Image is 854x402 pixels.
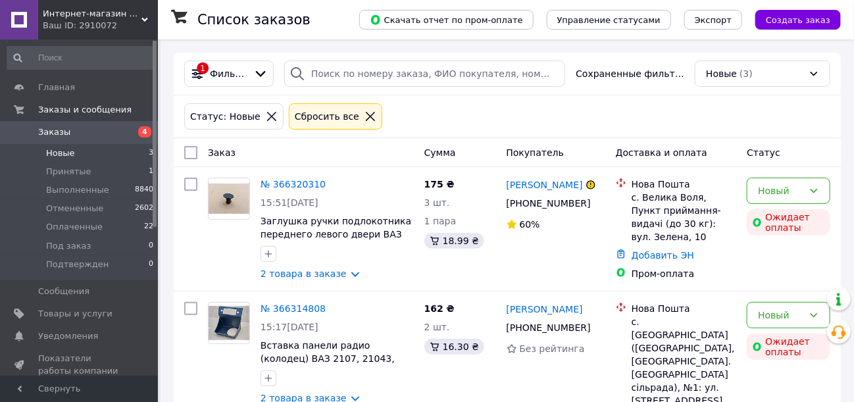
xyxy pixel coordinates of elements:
[38,330,98,342] span: Уведомления
[261,303,326,314] a: № 366314808
[149,166,153,178] span: 1
[706,67,737,80] span: Новые
[284,61,566,87] input: Поиск по номеру заказа, ФИО покупателя, номеру телефона, Email, номеру накладной
[46,184,109,196] span: Выполненные
[424,197,450,208] span: 3 шт.
[188,109,263,124] div: Статус: Новые
[38,353,122,376] span: Показатели работы компании
[424,322,450,332] span: 2 шт.
[38,82,75,93] span: Главная
[197,12,311,28] h1: Список заказов
[43,20,158,32] div: Ваш ID: 2910072
[38,126,70,138] span: Заказы
[261,179,326,189] a: № 366320310
[740,68,753,79] span: (3)
[507,198,591,209] span: [PHONE_NUMBER]
[209,306,249,339] img: Фото товару
[695,15,732,25] span: Экспорт
[138,126,151,138] span: 4
[632,302,737,315] div: Нова Пошта
[747,147,780,158] span: Статус
[370,14,523,26] span: Скачать отчет по пром-оплате
[684,10,742,30] button: Экспорт
[261,340,395,377] a: Вставка панели радио (колодец) ВАЗ 2107, 21043, завод
[507,178,583,191] a: [PERSON_NAME]
[557,15,661,25] span: Управление статусами
[747,209,830,236] div: Ожидает оплаты
[46,240,91,252] span: Под заказ
[43,8,141,20] span: Интернет-магазин "PlastikCar"
[135,184,153,196] span: 8840
[7,46,155,70] input: Поиск
[547,10,671,30] button: Управление статусами
[261,268,347,279] a: 2 товара в заказе
[755,10,841,30] button: Создать заказ
[135,203,153,214] span: 2602
[208,147,236,158] span: Заказ
[520,343,585,354] span: Без рейтинга
[520,219,540,230] span: 60%
[632,267,737,280] div: Пром-оплата
[210,67,248,80] span: Фильтры
[632,191,737,243] div: с. Велика Воля, Пункт приймання-видачі (до 30 кг): вул. Зелена, 10
[424,339,484,355] div: 16.30 ₴
[46,259,109,270] span: Подтвержден
[632,250,694,261] a: Добавить ЭН
[46,203,103,214] span: Отмененные
[46,147,75,159] span: Новые
[742,14,841,24] a: Создать заказ
[149,240,153,252] span: 0
[507,322,591,333] span: [PHONE_NUMBER]
[576,67,684,80] span: Сохраненные фильтры:
[424,216,457,226] span: 1 пара
[359,10,534,30] button: Скачать отчет по пром-оплате
[507,147,565,158] span: Покупатель
[424,147,456,158] span: Сумма
[424,303,455,314] span: 162 ₴
[507,303,583,316] a: [PERSON_NAME]
[38,104,132,116] span: Заказы и сообщения
[209,184,249,214] img: Фото товару
[632,178,737,191] div: Нова Пошта
[208,302,250,344] a: Фото товару
[261,322,318,332] span: 15:17[DATE]
[149,259,153,270] span: 0
[758,184,803,198] div: Новый
[144,221,153,233] span: 22
[747,334,830,360] div: Ожидает оплаты
[261,216,411,266] a: Заглушка ручки подлокотника переднего левого двери ВАЗ 1118, 1117, 1119 (1 шт) завод оригинал
[38,308,113,320] span: Товары и услуги
[758,308,803,322] div: Новый
[424,179,455,189] span: 175 ₴
[616,147,707,158] span: Доставка и оплата
[38,286,89,297] span: Сообщения
[208,178,250,220] a: Фото товару
[46,166,91,178] span: Принятые
[261,197,318,208] span: 15:51[DATE]
[292,109,362,124] div: Сбросить все
[766,15,830,25] span: Создать заказ
[424,233,484,249] div: 18.99 ₴
[149,147,153,159] span: 3
[46,221,103,233] span: Оплаченные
